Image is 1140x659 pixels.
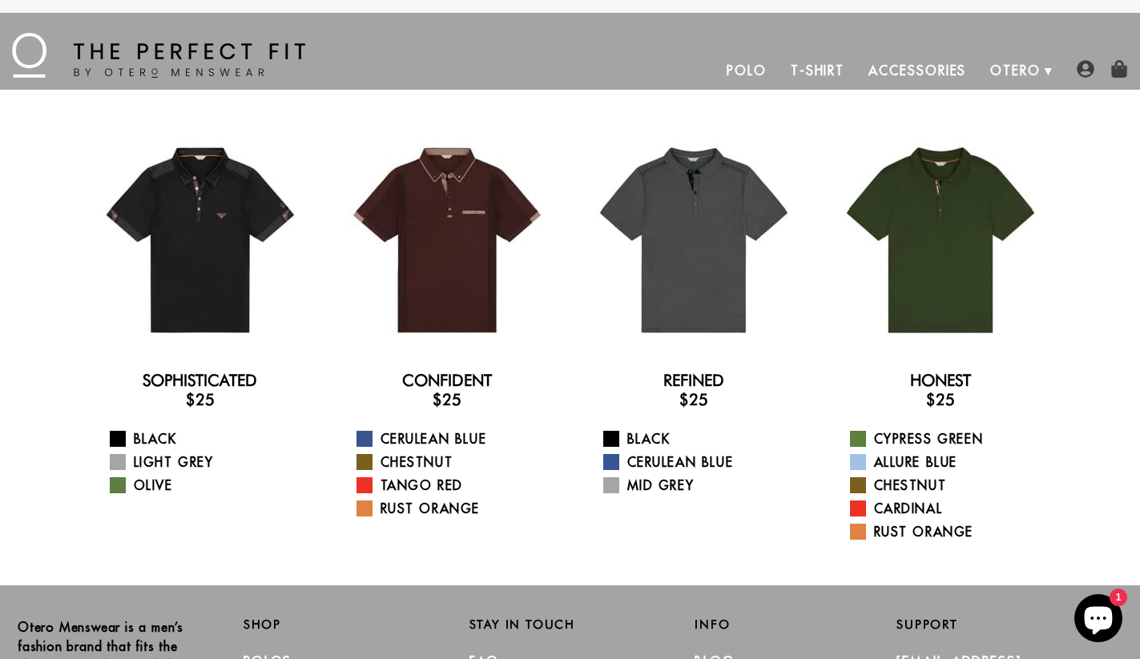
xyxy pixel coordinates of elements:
a: Olive [110,476,311,495]
h2: Shop [244,617,445,632]
a: Confident [402,371,492,390]
a: Accessories [856,51,978,90]
a: Cerulean Blue [357,429,558,448]
a: Polo [715,51,779,90]
a: Otero [978,51,1053,90]
a: Refined [663,371,724,390]
h2: Support [896,617,1122,632]
a: Sophisticated [143,371,257,390]
inbox-online-store-chat: Shopify online store chat [1070,594,1127,646]
a: Black [110,429,311,448]
a: Cardinal [850,499,1051,518]
h3: $25 [583,390,804,409]
a: Allure Blue [850,452,1051,472]
img: shopping-bag-icon.png [1110,60,1128,78]
a: Black [603,429,804,448]
img: The Perfect Fit - by Otero Menswear - Logo [12,33,305,78]
a: Chestnut [850,476,1051,495]
img: user-account-icon.png [1077,60,1094,78]
h2: Stay in Touch [469,617,671,632]
a: T-Shirt [779,51,856,90]
h2: Info [695,617,896,632]
a: Rust Orange [850,522,1051,541]
a: Cerulean Blue [603,452,804,472]
h3: $25 [336,390,558,409]
a: Honest [910,371,971,390]
a: Chestnut [357,452,558,472]
h3: $25 [830,390,1051,409]
h3: $25 [90,390,311,409]
a: Mid Grey [603,476,804,495]
a: Cypress Green [850,429,1051,448]
a: Light Grey [110,452,311,472]
a: Tango Red [357,476,558,495]
a: Rust Orange [357,499,558,518]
